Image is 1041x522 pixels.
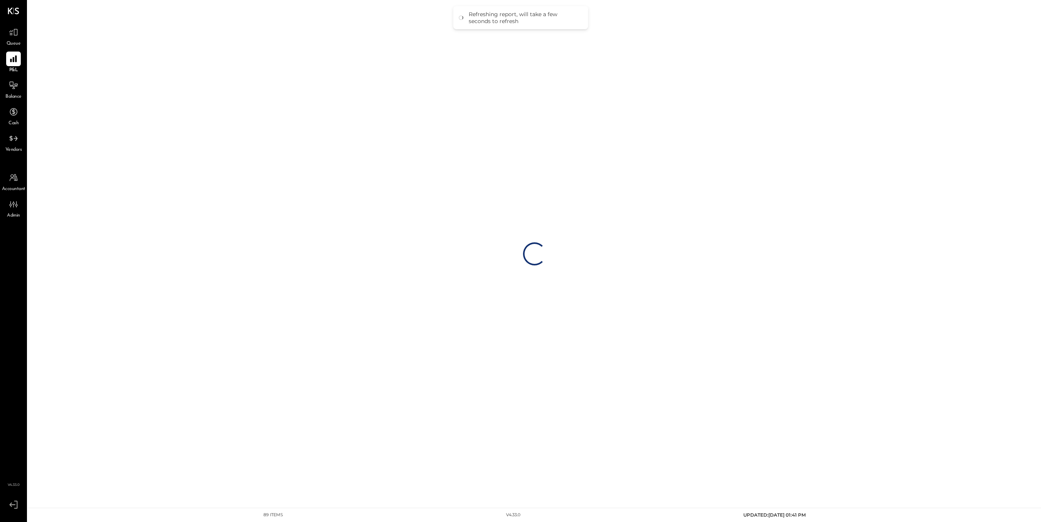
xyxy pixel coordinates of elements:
[0,170,27,193] a: Accountant
[0,131,27,153] a: Vendors
[469,11,580,25] div: Refreshing report, will take a few seconds to refresh
[2,186,25,193] span: Accountant
[7,212,20,219] span: Admin
[5,93,22,100] span: Balance
[0,105,27,127] a: Cash
[5,147,22,153] span: Vendors
[0,78,27,100] a: Balance
[7,40,21,47] span: Queue
[8,120,18,127] span: Cash
[0,25,27,47] a: Queue
[743,512,806,518] span: UPDATED: [DATE] 01:41 PM
[9,67,18,74] span: P&L
[0,52,27,74] a: P&L
[0,197,27,219] a: Admin
[263,512,283,518] div: 89 items
[506,512,520,518] div: v 4.33.0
